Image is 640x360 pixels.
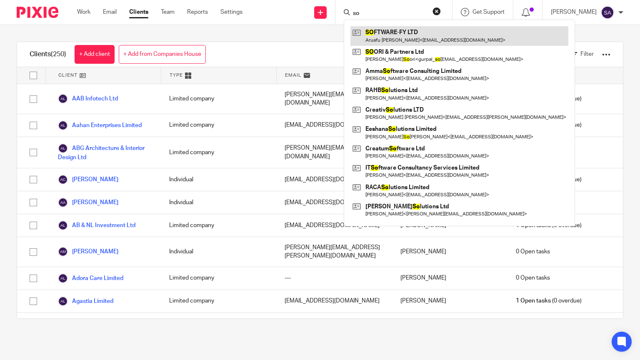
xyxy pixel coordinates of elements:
[276,237,392,267] div: [PERSON_NAME][EMAIL_ADDRESS][PERSON_NAME][DOMAIN_NAME]
[276,290,392,312] div: [EMAIL_ADDRESS][DOMAIN_NAME]
[276,313,392,335] div: [EMAIL_ADDRESS][DOMAIN_NAME]
[58,197,68,207] img: svg%3E
[161,8,175,16] a: Team
[58,94,118,104] a: AAB Infotech Ltd
[161,84,276,114] div: Limited company
[30,50,66,59] h1: Clients
[220,8,242,16] a: Settings
[58,247,118,257] a: [PERSON_NAME]
[392,290,507,312] div: [PERSON_NAME]
[161,237,276,267] div: Individual
[352,10,427,17] input: Search
[276,137,392,168] div: [PERSON_NAME][EMAIL_ADDRESS][DOMAIN_NAME]
[58,94,68,104] img: svg%3E
[161,267,276,290] div: Limited company
[551,8,597,16] p: [PERSON_NAME]
[516,297,551,305] span: 1 Open tasks
[58,120,142,130] a: Aahan Enterprises Limited
[516,274,550,282] span: 0 Open tasks
[129,8,148,16] a: Clients
[472,9,505,15] span: Get Support
[17,7,58,18] img: Pixie
[276,267,392,290] div: ---
[58,220,68,230] img: svg%3E
[276,114,392,137] div: [EMAIL_ADDRESS][DOMAIN_NAME]
[119,45,206,64] a: + Add from Companies House
[58,175,118,185] a: [PERSON_NAME]
[58,273,68,283] img: svg%3E
[103,8,117,16] a: Email
[516,247,550,256] span: 0 Open tasks
[161,137,276,168] div: Limited company
[58,197,118,207] a: [PERSON_NAME]
[392,237,507,267] div: [PERSON_NAME]
[580,51,594,57] span: Filter
[392,267,507,290] div: [PERSON_NAME]
[161,191,276,214] div: Individual
[187,8,208,16] a: Reports
[161,214,276,237] div: Limited company
[161,290,276,312] div: Limited company
[58,247,68,257] img: svg%3E
[58,72,77,79] span: Client
[276,191,392,214] div: [EMAIL_ADDRESS][DOMAIN_NAME]
[392,313,507,335] div: [PERSON_NAME]
[58,143,152,162] a: ABG Architecture & Interior Design Ltd
[58,296,113,306] a: Agastia Limited
[170,72,183,79] span: Type
[285,72,302,79] span: Email
[58,175,68,185] img: svg%3E
[51,51,66,57] span: (250)
[161,313,276,335] div: Self-employed
[276,84,392,114] div: [PERSON_NAME][EMAIL_ADDRESS][DOMAIN_NAME]
[58,273,123,283] a: Adora Care Limited
[58,120,68,130] img: svg%3E
[58,220,135,230] a: AB & NL Investment Ltd
[516,297,582,305] span: (0 overdue)
[77,8,90,16] a: Work
[432,7,441,15] button: Clear
[276,214,392,237] div: [EMAIL_ADDRESS][DOMAIN_NAME]
[75,45,115,64] a: + Add client
[601,6,614,19] img: svg%3E
[276,168,392,191] div: [EMAIL_ADDRESS][DOMAIN_NAME]
[161,168,276,191] div: Individual
[25,67,41,83] input: Select all
[58,143,68,153] img: svg%3E
[58,296,68,306] img: svg%3E
[161,114,276,137] div: Limited company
